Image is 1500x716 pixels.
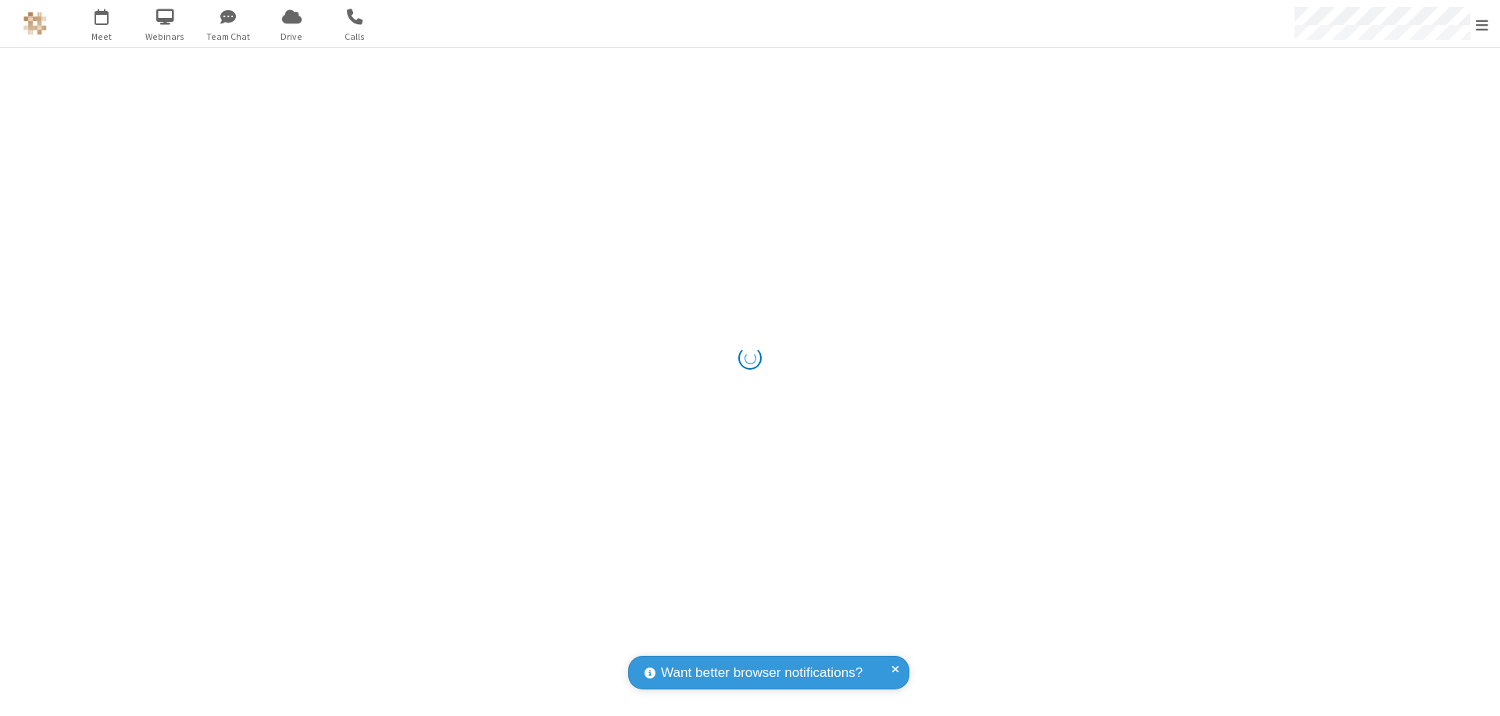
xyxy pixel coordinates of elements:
[326,30,384,44] span: Calls
[136,30,195,44] span: Webinars
[262,30,321,44] span: Drive
[199,30,258,44] span: Team Chat
[73,30,131,44] span: Meet
[661,663,862,683] span: Want better browser notifications?
[23,12,47,35] img: QA Selenium DO NOT DELETE OR CHANGE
